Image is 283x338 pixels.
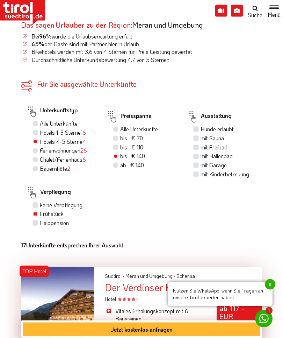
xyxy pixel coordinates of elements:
label: Bauernhöfe [40,165,70,173]
span: bis € 110 [120,144,143,151]
label: Halbpension [40,219,69,227]
span: 1 [266,307,273,314]
sup: S [136,297,138,302]
div: Für Sie ausgewählte Unterkünfte [21,81,262,88]
span: 6 [82,156,86,163]
b: 17 [21,242,26,249]
b: Unterkünfte entsprechen Ihrer Auswahl [21,242,123,249]
span: 16 [81,129,86,136]
span: 26 [80,147,87,154]
li: Durchschnittliche Unterkunftsbewertung von 5 Sternen [21,56,262,64]
label: Verpflegung [26,185,71,201]
label: mit Sauna [201,135,224,142]
a: 1 Nutzen Sie WhatsApp, wenn Sie Fragen an unsere Tirol-Experten habenx [255,310,273,328]
label: Hunde erlaubt [201,126,234,133]
span: Nutzen Sie WhatsApp, wenn Sie Fragen an unsere Tirol-Experten haben [168,282,273,306]
button: Jetzt kostenlos anfragen [23,323,260,336]
li: Vitales Erholungskonzept mit 6 Bausteinen [105,308,206,323]
span: 4,7 [128,56,135,64]
span: 41 [82,138,88,146]
div: TOP Hotel [20,266,49,277]
span: Südtirol - [105,273,124,280]
label: Hotels 4-5 Sterne [40,138,88,146]
label: Chalet/Ferienhaus [40,156,86,164]
span: x [265,279,275,290]
li: Bei wurde die Urlaubserwartung erfüllt [21,33,262,41]
label: mit Freibad [201,144,227,152]
div: Der Verdinser Hof [105,282,262,293]
h3: Meran und Umgebung [21,21,262,29]
i: Fotogalerie [231,5,243,17]
button: Toggle navigation [265,4,283,17]
span: bis € 70 [120,135,143,142]
label: Ausstattung [187,109,232,125]
li: Bikehotels werden mit 3,6 von 4 Sternen für Preis Leistung bewertet [21,48,262,56]
label: mit Hallenbad [201,153,233,160]
label: Preisspanne [107,109,151,125]
b: 65% [31,41,44,48]
span: Das sagen Urlauber zu der Region: [21,20,132,30]
span: ab € 140 [120,162,144,169]
label: Hotels 1-3 Sterne [40,129,86,137]
label: Unterkunftstyp [26,104,78,120]
span: bis € 140 [120,153,145,160]
span: Meran und Umgebung - [125,273,175,280]
span: Schenna [176,273,195,280]
div: ab 117 - EUR [217,302,262,331]
label: Alle Unterkünfte [40,120,78,128]
i: Karte öffnen [215,5,227,17]
span: 2 [67,165,70,172]
label: mit Garage [201,162,227,169]
label: mit Kinderbetreuung [201,171,249,178]
label: Ferienwohnungen [40,147,87,155]
label: Alle Unterkünfte [120,126,158,133]
li: der Gäste sind mit Partner hier in Urlaub [21,41,262,48]
label: Frühstück [40,210,64,218]
b: 96% [39,33,52,40]
span: Hotel [105,296,138,303]
label: keine Verpflegung [40,202,82,209]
